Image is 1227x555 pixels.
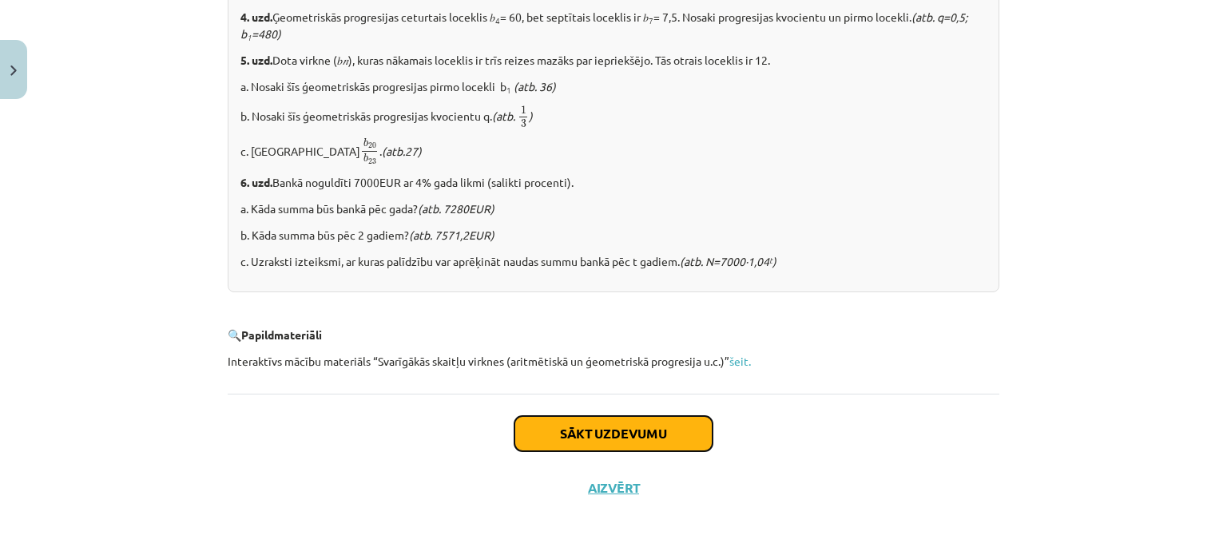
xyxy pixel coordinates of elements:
[240,253,987,270] p: c. Uzraksti izteiksmi, ar kuras palīdzību var aprēķināt naudas summu bankā pēc t gadiem.
[240,200,987,217] p: a. Kāda summa būs bankā pēc gada?
[495,14,500,26] sub: 4
[240,52,987,69] p: Dota virkne (𝑏 ), kuras nākamais loceklis ir trīs reizes mazāks par iepriekšējo. Tās otrais locek...
[228,353,999,370] p: Interaktīvs mācību materiāls “Svarīgākās skaitļu virknes (aritmētiskā un ģeometriskā progresija u...
[240,174,987,191] p: Bankā noguldīti 7000EUR ar 4% gada likmi (salikti procenti).
[252,26,281,41] i: =480)
[10,65,17,76] img: icon-close-lesson-0947bae3869378f0d4975bcd49f059093ad1ed9edebbc8119c70593378902aed.svg
[240,138,987,165] p: c. [GEOGRAPHIC_DATA] .
[240,53,272,67] b: 5. uzd.
[368,158,376,164] span: 23
[649,14,653,26] sub: 7
[529,109,533,123] i: )
[492,109,515,123] i: (atb.
[240,10,272,24] b: 4. uzd.
[343,53,348,67] em: 𝑛
[521,120,526,128] span: 3
[240,105,987,128] p: b. Nosaki šīs ģeometriskās progresijas kvocientu q.
[521,106,526,114] span: 1
[769,254,772,266] sup: t
[247,31,252,43] sub: 1
[363,139,368,148] span: b
[418,201,494,216] i: (atb. 7280EUR)
[514,416,713,451] button: Sākt uzdevumu
[240,227,987,244] p: b. Kāda summa būs pēc 2 gadiem?
[514,79,556,93] i: (atb. 36)
[680,254,769,268] i: (atb. N=7000∙1,04
[409,228,494,242] i: (atb. 7571,2EUR)
[368,143,376,149] span: 20
[363,154,368,163] span: b
[240,9,987,42] p: Ģeometriskās progresijas ceturtais loceklis 𝑏 = 60, bet septītais loceklis ir 𝑏 = 7,5. Nosaki pro...
[772,254,776,268] i: )
[583,480,644,496] button: Aizvērt
[240,175,272,189] b: 6. uzd.
[382,143,422,157] i: (atb.27)
[729,354,751,368] a: šeit.
[241,327,322,342] b: Papildmateriāli
[240,78,987,95] p: a. Nosaki šīs ģeometriskās progresijas pirmo locekli b
[506,84,511,96] sub: 1
[228,327,999,343] p: 🔍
